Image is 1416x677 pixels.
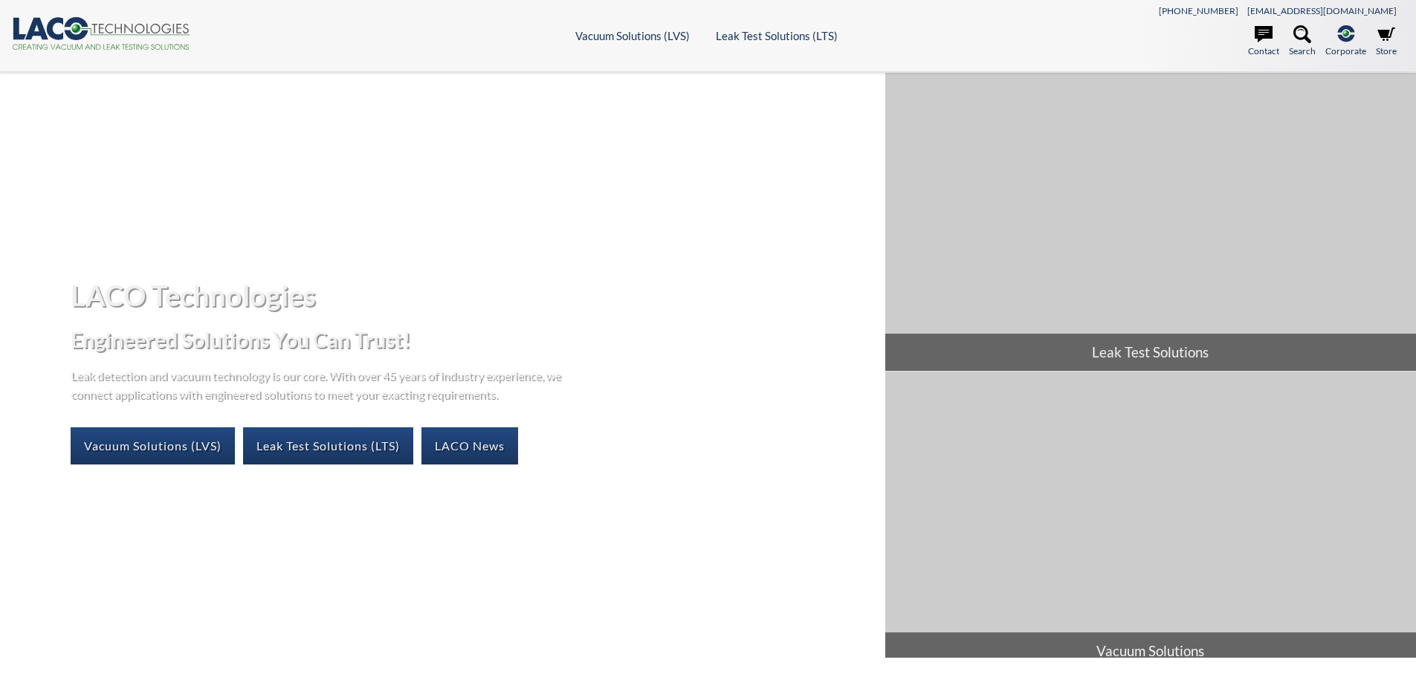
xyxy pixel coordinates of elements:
[71,427,235,464] a: Vacuum Solutions (LVS)
[243,427,413,464] a: Leak Test Solutions (LTS)
[1376,25,1397,58] a: Store
[71,326,873,354] h2: Engineered Solutions You Can Trust!
[71,277,873,314] h1: LACO Technologies
[1248,25,1279,58] a: Contact
[1247,5,1397,16] a: [EMAIL_ADDRESS][DOMAIN_NAME]
[885,372,1416,670] a: Vacuum Solutions
[575,29,690,42] a: Vacuum Solutions (LVS)
[885,73,1416,371] a: Leak Test Solutions
[885,632,1416,670] span: Vacuum Solutions
[71,366,569,404] p: Leak detection and vacuum technology is our core. With over 45 years of industry experience, we c...
[885,334,1416,371] span: Leak Test Solutions
[421,427,518,464] a: LACO News
[1289,25,1316,58] a: Search
[716,29,838,42] a: Leak Test Solutions (LTS)
[1159,5,1238,16] a: [PHONE_NUMBER]
[1325,44,1366,58] span: Corporate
